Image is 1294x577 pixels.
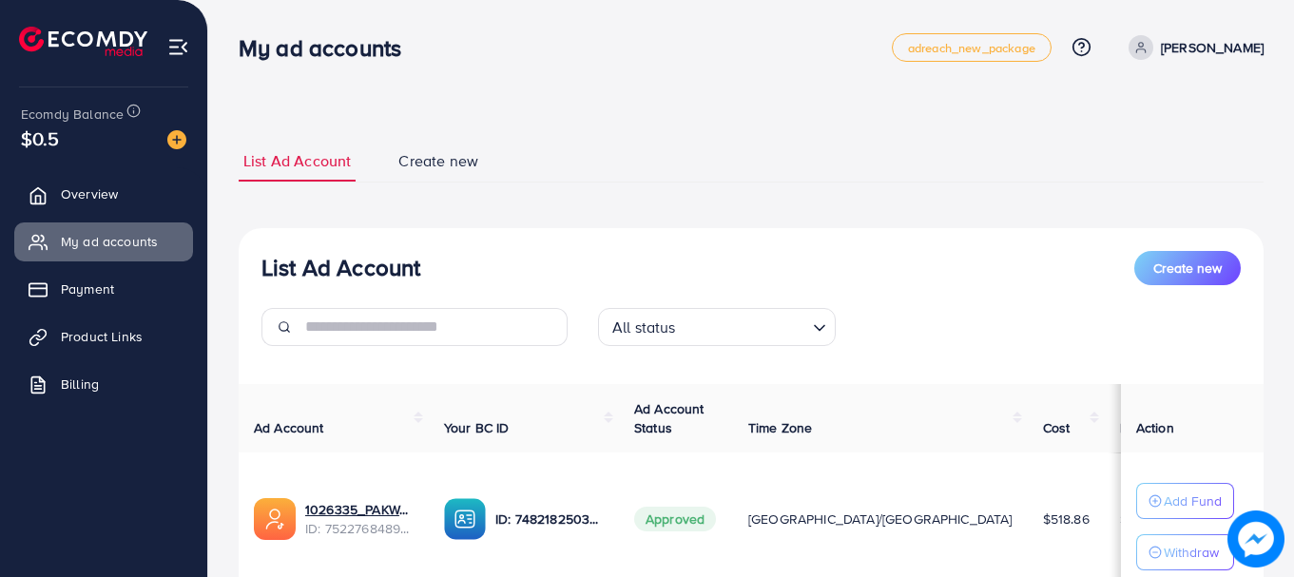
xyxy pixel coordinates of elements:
img: logo [19,27,147,56]
span: Ad Account [254,418,324,437]
a: adreach_new_package [892,33,1052,62]
a: Overview [14,175,193,213]
button: Add Fund [1136,483,1234,519]
span: $518.86 [1043,510,1090,529]
img: image [167,130,186,149]
a: 1026335_PAKWALL_1751531043864 [305,500,414,519]
span: All status [608,314,680,341]
span: Time Zone [748,418,812,437]
p: Withdraw [1164,541,1219,564]
button: Create new [1134,251,1241,285]
a: Product Links [14,317,193,356]
span: List Ad Account [243,150,351,172]
span: Ad Account Status [634,399,705,437]
input: Search for option [682,310,805,341]
div: <span class='underline'>1026335_PAKWALL_1751531043864</span></br>7522768489221144593 [305,500,414,539]
h3: List Ad Account [261,254,420,281]
p: [PERSON_NAME] [1161,36,1264,59]
span: Create new [1153,259,1222,278]
button: Withdraw [1136,534,1234,570]
h3: My ad accounts [239,34,416,62]
span: Approved [634,507,716,531]
span: Overview [61,184,118,203]
span: Payment [61,279,114,298]
a: Billing [14,365,193,403]
span: [GEOGRAPHIC_DATA]/[GEOGRAPHIC_DATA] [748,510,1013,529]
img: ic-ba-acc.ded83a64.svg [444,498,486,540]
a: [PERSON_NAME] [1121,35,1264,60]
span: Billing [61,375,99,394]
span: Ecomdy Balance [21,105,124,124]
span: My ad accounts [61,232,158,251]
img: image [1227,510,1284,567]
span: ID: 7522768489221144593 [305,519,414,538]
span: $0.5 [21,125,60,152]
p: Add Fund [1164,490,1222,512]
span: Cost [1043,418,1071,437]
div: Search for option [598,308,836,346]
span: Create new [398,150,478,172]
span: Product Links [61,327,143,346]
a: My ad accounts [14,222,193,260]
span: Action [1136,418,1174,437]
span: Your BC ID [444,418,510,437]
img: ic-ads-acc.e4c84228.svg [254,498,296,540]
a: Payment [14,270,193,308]
p: ID: 7482182503915372561 [495,508,604,530]
img: menu [167,36,189,58]
span: adreach_new_package [908,42,1035,54]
